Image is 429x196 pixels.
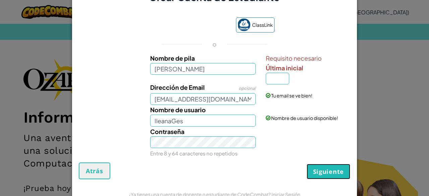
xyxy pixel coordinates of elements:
[86,167,103,175] span: Atrás
[307,164,350,179] button: Siguiente
[150,54,195,62] span: Nombre de pila
[252,20,273,30] span: ClassLink
[150,83,205,91] span: Dirección de Email
[79,162,110,179] button: Atrás
[271,92,312,99] span: Tu email se ve bien!
[266,64,303,72] span: Última inicial
[212,40,217,48] p: o
[151,18,233,33] iframe: Botón Iniciar sesión con Google
[150,106,206,114] span: Nombre de usuario
[150,128,184,135] span: Contraseña
[238,18,250,31] img: classlink-logo-small.png
[271,115,338,121] span: Nombre de usuario disponible!
[313,168,344,176] span: Siguiente
[239,86,256,91] span: opcional
[266,53,349,63] span: Requisito necesario
[150,150,238,156] small: Entre 8 y 64 caracteres no repetidos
